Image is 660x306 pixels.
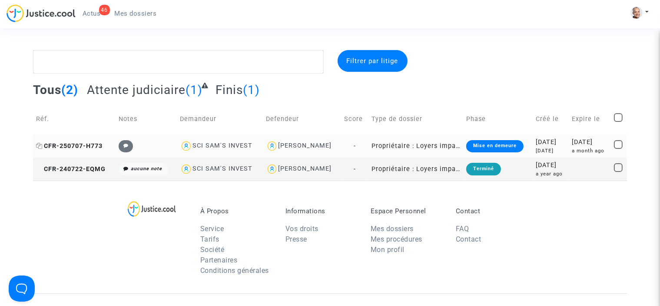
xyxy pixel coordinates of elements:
[131,166,162,171] i: aucune note
[371,245,405,254] a: Mon profil
[466,140,524,152] div: Mise en demeure
[76,7,108,20] a: 46Actus
[354,165,356,173] span: -
[354,142,356,150] span: -
[463,104,533,135] td: Phase
[200,235,219,243] a: Tarifs
[368,104,463,135] td: Type de dossier
[266,140,279,152] img: icon-user.svg
[177,104,262,135] td: Demandeur
[342,104,368,135] td: Score
[347,57,398,65] span: Filtrer par litige
[466,163,501,175] div: Terminé
[192,142,252,149] div: SCI SAM'S INVEST
[192,165,252,172] div: SCI SAM'S INVEST
[533,104,569,135] td: Créé le
[368,158,463,181] td: Propriétaire : Loyers impayés/Charges impayées
[278,165,332,172] div: [PERSON_NAME]
[368,135,463,158] td: Propriétaire : Loyers impayés/Charges impayées
[7,4,76,22] img: jc-logo.svg
[9,276,35,302] iframe: Help Scout Beacon - Open
[200,225,224,233] a: Service
[33,104,116,135] td: Réf.
[33,83,61,97] span: Tous
[456,235,481,243] a: Contact
[200,245,225,254] a: Société
[371,225,414,233] a: Mes dossiers
[36,142,103,150] span: CFR-250707-H773
[83,10,101,17] span: Actus
[61,83,78,97] span: (2)
[116,104,177,135] td: Notes
[115,10,157,17] span: Mes dossiers
[200,207,272,215] p: À Propos
[285,225,318,233] a: Vos droits
[200,256,238,264] a: Partenaires
[186,83,203,97] span: (1)
[108,7,164,20] a: Mes dossiers
[285,207,358,215] p: Informations
[572,147,608,155] div: a month ago
[278,142,332,149] div: [PERSON_NAME]
[536,147,566,155] div: [DATE]
[630,7,643,19] img: ACg8ocKZU31xno-LpBqyWwI6qQfhaET-15XAm_d3fkRpZRSuTkJYLxqnFA=s96-c
[87,83,186,97] span: Attente judiciaire
[263,104,342,135] td: Defendeur
[285,235,307,243] a: Presse
[536,138,566,147] div: [DATE]
[371,207,443,215] p: Espace Personnel
[36,165,106,173] span: CFR-240722-EQMG
[216,83,243,97] span: Finis
[536,170,566,178] div: a year ago
[99,5,110,15] div: 46
[572,138,608,147] div: [DATE]
[128,201,176,217] img: logo-lg.svg
[456,225,469,233] a: FAQ
[200,266,269,275] a: Conditions générales
[266,163,279,175] img: icon-user.svg
[569,104,611,135] td: Expire le
[456,207,528,215] p: Contact
[243,83,260,97] span: (1)
[180,140,192,152] img: icon-user.svg
[536,161,566,170] div: [DATE]
[371,235,422,243] a: Mes procédures
[180,163,192,175] img: icon-user.svg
